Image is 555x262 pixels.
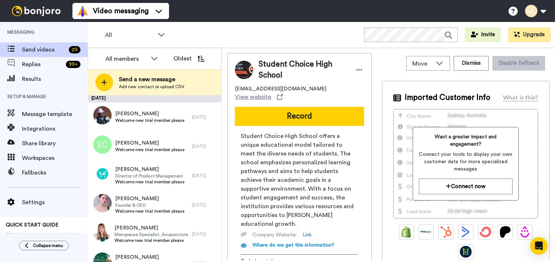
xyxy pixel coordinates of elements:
[105,31,154,40] span: All
[115,224,188,232] span: [PERSON_NAME]
[419,133,513,148] span: Want a greater impact and engagement?
[66,61,80,68] div: 99 +
[519,226,531,238] img: Drip
[252,243,334,248] span: Where do we get this information?
[119,84,184,90] span: Add new contact or upload CSV
[460,226,472,238] img: ActiveCampaign
[168,51,210,66] button: Oldest
[93,6,149,16] span: Video messaging
[252,231,297,239] span: Company Website :
[115,166,184,173] span: [PERSON_NAME]
[93,194,112,212] img: ba3d7780-98d7-496e-8174-97d63d8fe573.jpg
[192,202,218,208] div: [DATE]
[93,223,111,242] img: c236ba92-0ade-4215-9212-bb5870e0859c.jpg
[192,143,218,149] div: [DATE]
[530,237,548,255] div: Open Intercom Messenger
[192,231,218,237] div: [DATE]
[192,114,218,120] div: [DATE]
[93,135,112,154] img: ec.png
[22,154,88,162] span: Workspaces
[115,117,184,123] span: Welcome new trial member please
[460,246,472,258] img: GoHighLevel
[235,61,253,79] img: Image of Student Choice High School
[503,93,538,102] div: What is this?
[115,110,184,117] span: [PERSON_NAME]
[499,226,511,238] img: Patreon
[115,237,188,243] span: Welcome new trial member please
[420,226,432,238] img: Ontraport
[105,55,147,63] div: All members
[303,231,312,239] a: Link
[119,75,184,84] span: Send a new message
[22,124,88,133] span: Integrations
[22,75,88,83] span: Results
[465,27,501,42] button: Invite
[6,232,15,237] span: 60%
[492,56,545,71] button: Disable fallback
[22,60,63,69] span: Replies
[405,92,490,103] span: Imported Customer Info
[9,6,64,16] img: bj-logo-header-white.svg
[88,95,221,102] div: [DATE]
[6,222,59,228] span: QUICK START GUIDE
[115,254,184,261] span: [PERSON_NAME]
[440,226,452,238] img: Hubspot
[419,151,513,173] span: Connect your tools to display your own customer data for more specialized messages
[33,243,63,248] span: Collapse menu
[401,226,412,238] img: Shopify
[115,208,184,214] span: Welcome new trial member please
[115,202,184,208] span: Founder & CEO
[22,45,66,54] span: Send videos
[235,107,364,126] button: Record
[115,147,184,153] span: Welcome new trial member please
[235,93,271,101] span: View website
[508,27,551,42] button: Upgrade
[22,168,88,177] span: Fallbacks
[259,59,347,81] span: Student Choice High School
[19,241,69,250] button: Collapse menu
[241,132,358,228] span: Student Choice High School offers a unique educational model tailored to meet the diverse needs o...
[235,85,326,93] span: [EMAIL_ADDRESS][DOMAIN_NAME]
[115,173,184,179] span: Director of Product Management
[454,56,489,71] button: Dismiss
[22,139,88,148] span: Share library
[115,195,184,202] span: [PERSON_NAME]
[22,110,88,119] span: Message template
[115,179,184,185] span: Welcome new trial member please
[192,173,218,179] div: [DATE]
[412,59,432,68] span: Move
[22,198,88,207] span: Settings
[93,106,112,124] img: 17433fd6-f566-4dba-ab43-c2b1200eb137.jpg
[115,139,184,147] span: [PERSON_NAME]
[77,5,89,17] img: vm-color.svg
[480,226,491,238] img: ConvertKit
[69,46,80,53] div: 29
[93,165,112,183] img: 529101d8-470d-4991-963e-4a376f32a5ab.png
[235,93,283,101] a: View website
[115,232,188,237] span: Menopause Specialist, Acupuncture Physician & Registered Dietitian
[419,179,513,194] button: Connect now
